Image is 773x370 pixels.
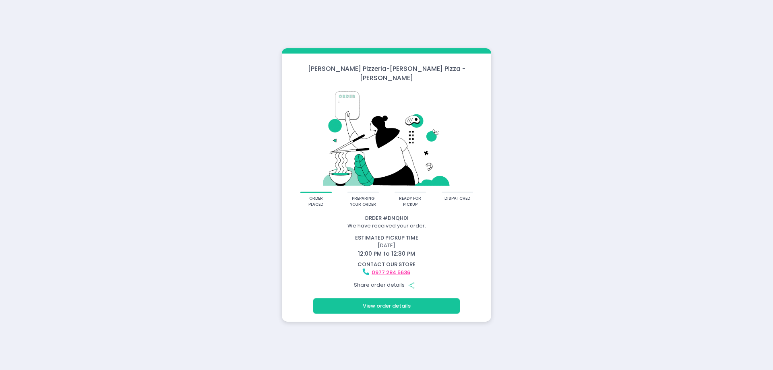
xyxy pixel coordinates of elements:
div: preparing your order [350,196,376,207]
a: 0977 284 5636 [372,269,410,276]
button: View order details [313,298,460,314]
div: Order # DNQH0I [283,214,490,222]
div: order placed [303,196,329,207]
div: contact our store [283,260,490,269]
div: Share order details [283,277,490,293]
img: talkie [292,88,481,191]
div: estimated pickup time [283,234,490,242]
div: [PERSON_NAME] Pizzeria - [PERSON_NAME] Pizza - [PERSON_NAME] [282,64,491,83]
div: ready for pickup [397,196,423,207]
div: [DATE] [278,234,495,258]
span: 12:00 PM to 12:30 PM [358,250,415,258]
div: dispatched [444,196,470,202]
div: We have received your order. [283,222,490,230]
